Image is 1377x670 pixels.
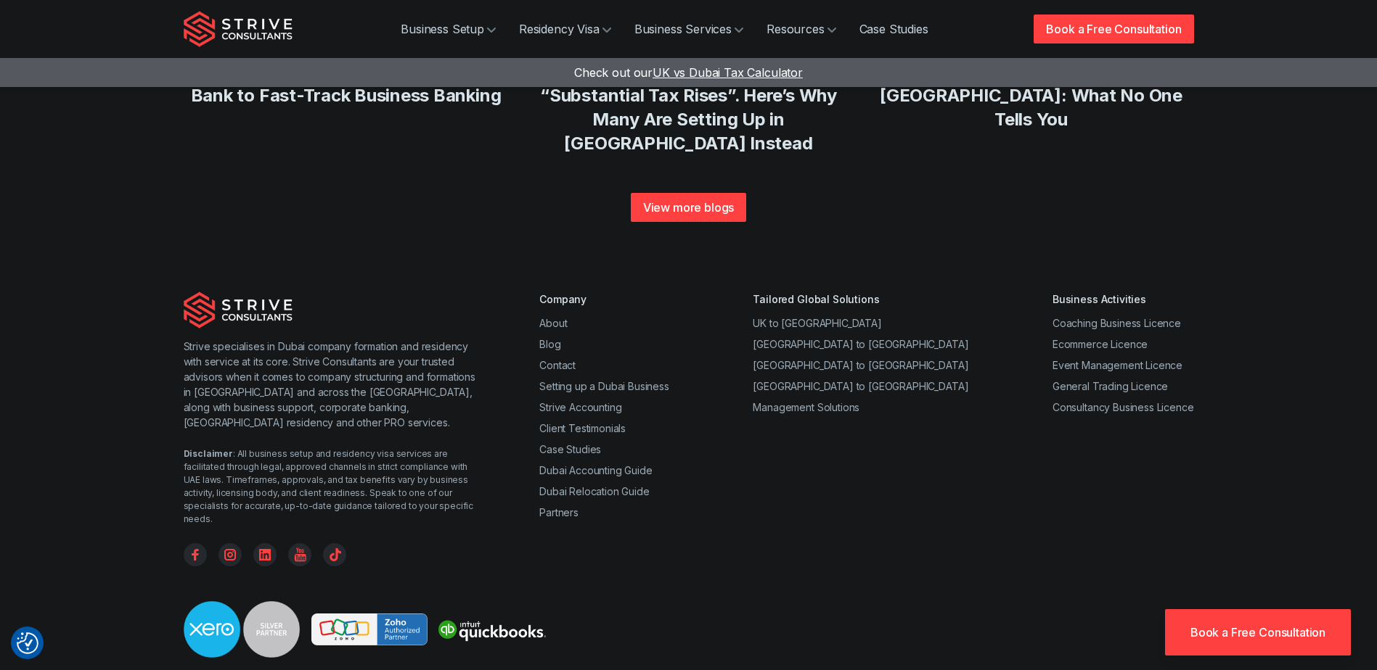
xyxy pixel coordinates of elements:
a: View more blogs [631,193,747,222]
a: Client Testimonials [539,422,626,434]
a: Dubai Accounting Guide [539,464,652,476]
a: Your First 90 Days in the [GEOGRAPHIC_DATA]: What No One Tells You [880,61,1182,130]
div: : All business setup and residency visa services are facilitated through legal, approved channels... [184,447,482,526]
a: Contact [539,359,576,371]
img: Strive is a quickbooks Partner [433,613,549,645]
div: Tailored Global Solutions [753,291,968,307]
img: Revisit consent button [17,632,38,654]
button: Consent Preferences [17,632,38,654]
a: Linkedin [253,543,277,566]
a: Business Services [623,15,755,44]
img: Strive is a Xero Silver Partner [184,601,300,658]
a: General Trading Licence [1053,380,1168,392]
a: Setting up a Dubai Business [539,380,669,392]
img: Strive Consultants [184,11,293,47]
a: Case Studies [539,443,601,455]
a: Case Studies [848,15,940,44]
a: TikTok [323,543,346,566]
a: Event Management Licence [1053,359,1182,371]
a: About [539,317,567,329]
p: Strive specialises in Dubai company formation and residency with service at its core. Strive Cons... [184,339,482,430]
a: Blog [539,338,560,350]
a: Dubai Relocation Guide [539,485,649,497]
a: Consultancy Business Licence [1053,401,1194,413]
span: UK vs Dubai Tax Calculator [653,65,803,80]
a: Book a Free Consultation [1165,609,1351,655]
a: Book a Free Consultation [1034,15,1193,44]
a: UK to [GEOGRAPHIC_DATA] [753,317,881,329]
a: [GEOGRAPHIC_DATA] to [GEOGRAPHIC_DATA] [753,380,968,392]
a: Facebook [184,543,207,566]
a: Management Solutions [753,401,859,413]
a: Business Setup [389,15,507,44]
a: Check out ourUK vs Dubai Tax Calculator [574,65,803,80]
div: Company [539,291,669,307]
strong: Disclaimer [184,448,233,459]
a: Ecommerce Licence [1053,338,1148,350]
a: Residency Visa [507,15,623,44]
a: Instagram [218,543,242,566]
img: Strive Consultants [184,291,293,328]
a: Coaching Business Licence [1053,317,1181,329]
a: Resources [755,15,848,44]
a: YouTube [288,543,311,566]
img: Strive is a Zoho Partner [311,613,428,646]
a: Partners [539,506,579,518]
a: [GEOGRAPHIC_DATA] to [GEOGRAPHIC_DATA] [753,338,968,350]
div: Business Activities [1053,291,1194,307]
a: Strive Accounting [539,401,621,413]
a: [GEOGRAPHIC_DATA] to [GEOGRAPHIC_DATA] [753,359,968,371]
